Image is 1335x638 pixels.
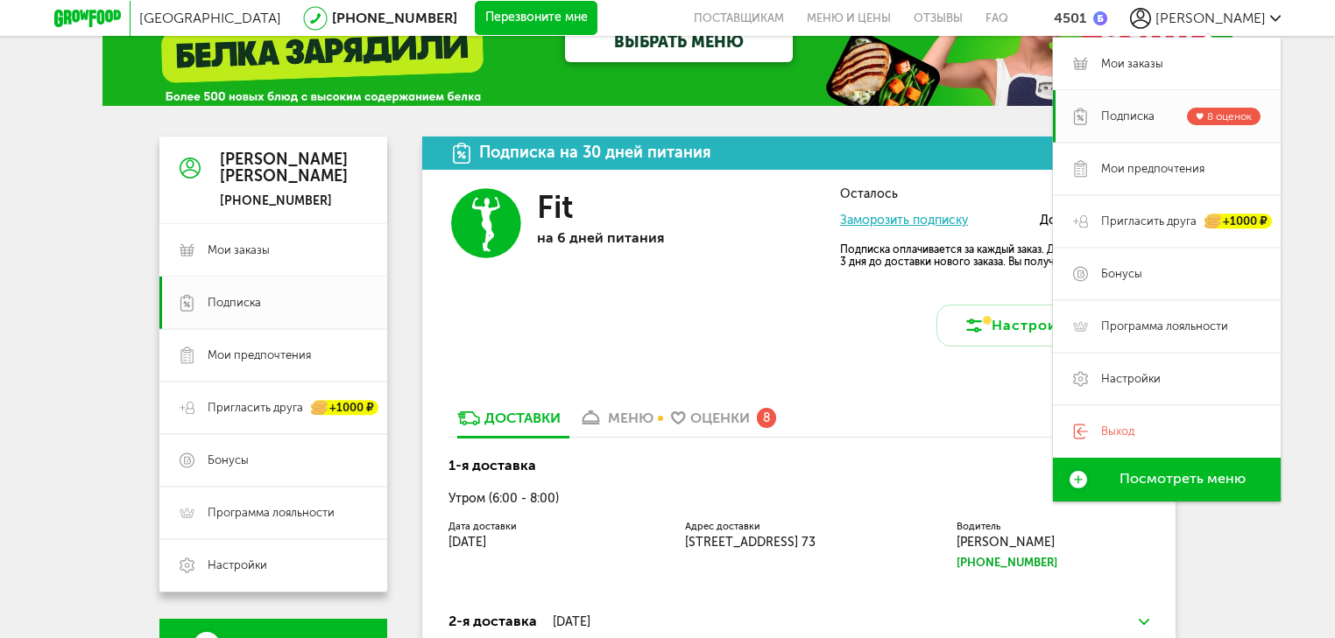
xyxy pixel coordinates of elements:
[565,23,793,62] a: ВЫБРАТЬ МЕНЮ
[957,522,1149,531] label: Водитель
[1053,300,1281,353] a: Программа лояльности
[957,535,1055,550] span: [PERSON_NAME]
[1101,161,1204,177] span: Мои предпочтения
[1101,424,1134,439] span: Выход
[139,10,281,26] span: [GEOGRAPHIC_DATA]
[1101,266,1142,282] span: Бонусы
[1053,90,1281,143] a: Подписка 8 оценок
[662,409,785,437] a: Оценки 8
[957,554,1149,571] a: [PHONE_NUMBER]
[608,410,653,426] div: меню
[1207,110,1252,123] span: 8 оценок
[1053,143,1281,195] a: Мои предпочтения
[208,347,311,363] span: Мои предпочтения
[537,188,573,226] h3: Fit
[453,143,470,164] img: icon.da23462.svg
[537,229,791,246] p: на 6 дней питания
[1101,109,1155,124] span: Подписка
[159,277,387,329] a: Подписка
[449,492,1149,506] div: Утром (6:00 - 8:00)
[1139,619,1149,625] img: arrow-down-green.fb8ae4f.svg
[208,295,261,311] span: Подписка
[159,382,387,434] a: Пригласить друга +1000 ₽
[332,10,457,26] a: [PHONE_NUMBER]
[569,409,662,437] a: меню
[159,539,387,592] a: Настройки
[484,410,561,426] div: Доставки
[1040,214,1147,228] span: Доступно 27 дней
[553,615,590,629] div: [DATE]
[1120,471,1246,487] span: Посмотреть меню
[1053,405,1281,458] a: Выход
[1053,353,1281,405] a: Настройки
[690,410,750,426] div: Оценки
[757,408,776,427] div: 8
[1155,10,1266,26] span: [PERSON_NAME]
[208,505,335,521] span: Программа лояльности
[449,611,537,632] div: 2-я доставка
[159,487,387,539] a: Программа лояльности
[159,434,387,487] a: Бонусы
[159,224,387,277] a: Мои заказы
[1053,195,1281,248] a: Пригласить друга +1000 ₽
[312,401,378,416] div: +1000 ₽
[220,193,348,209] div: [PHONE_NUMBER]
[1101,56,1163,72] span: Мои заказы
[208,400,303,416] span: Пригласить друга
[449,522,659,531] label: Дата доставки
[479,144,711,161] div: Подписка на 30 дней питания
[449,535,486,550] span: [DATE]
[1093,11,1107,25] img: bonus_b.cdccf46.png
[840,213,968,228] a: Заморозить подписку
[840,188,898,201] span: Осталось
[1053,38,1281,90] a: Мои заказы
[1053,458,1281,501] a: Посмотреть меню
[208,557,267,573] span: Настройки
[1101,214,1197,229] span: Пригласить друга
[1053,248,1281,300] a: Бонусы
[1101,371,1161,387] span: Настройки
[208,242,270,258] span: Мои заказы
[475,1,597,36] button: Перезвоните мне
[1205,214,1272,228] div: +1000 ₽
[1054,10,1086,26] div: 4501
[220,151,348,186] div: [PERSON_NAME] [PERSON_NAME]
[159,329,387,382] a: Мои предпочтения
[685,535,816,550] span: [STREET_ADDRESS] 73
[449,409,569,437] a: Доставки
[936,305,1147,347] button: Настроить меню
[840,243,1147,268] p: Подписка оплачивается за каждый заказ. Деньги спишутся за 3 дня до доставки нового заказа. Вы пол...
[1101,319,1228,334] span: Программа лояльности
[685,522,922,531] label: Адрес доставки
[449,455,536,476] div: 1-я доставка
[208,452,249,468] span: Бонусы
